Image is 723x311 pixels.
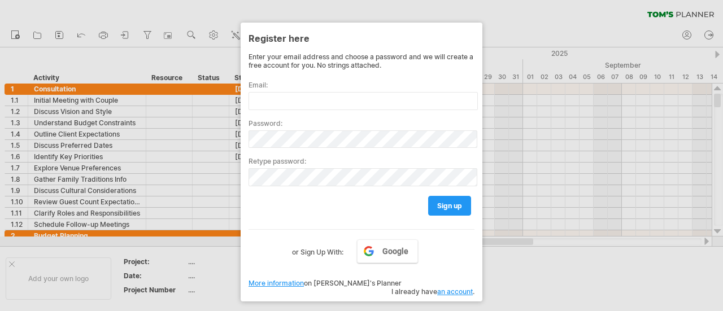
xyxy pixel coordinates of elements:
[382,247,408,256] span: Google
[437,202,462,210] span: sign up
[391,287,474,296] span: I already have .
[292,239,343,259] label: or Sign Up With:
[357,239,418,263] a: Google
[428,196,471,216] a: sign up
[249,28,474,48] div: Register here
[249,52,474,69] div: Enter your email address and choose a password and we will create a free account for you. No stri...
[249,119,474,128] label: Password:
[249,279,304,287] a: More information
[249,279,402,287] span: on [PERSON_NAME]'s Planner
[249,81,474,89] label: Email:
[437,287,473,296] a: an account
[249,157,474,165] label: Retype password:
